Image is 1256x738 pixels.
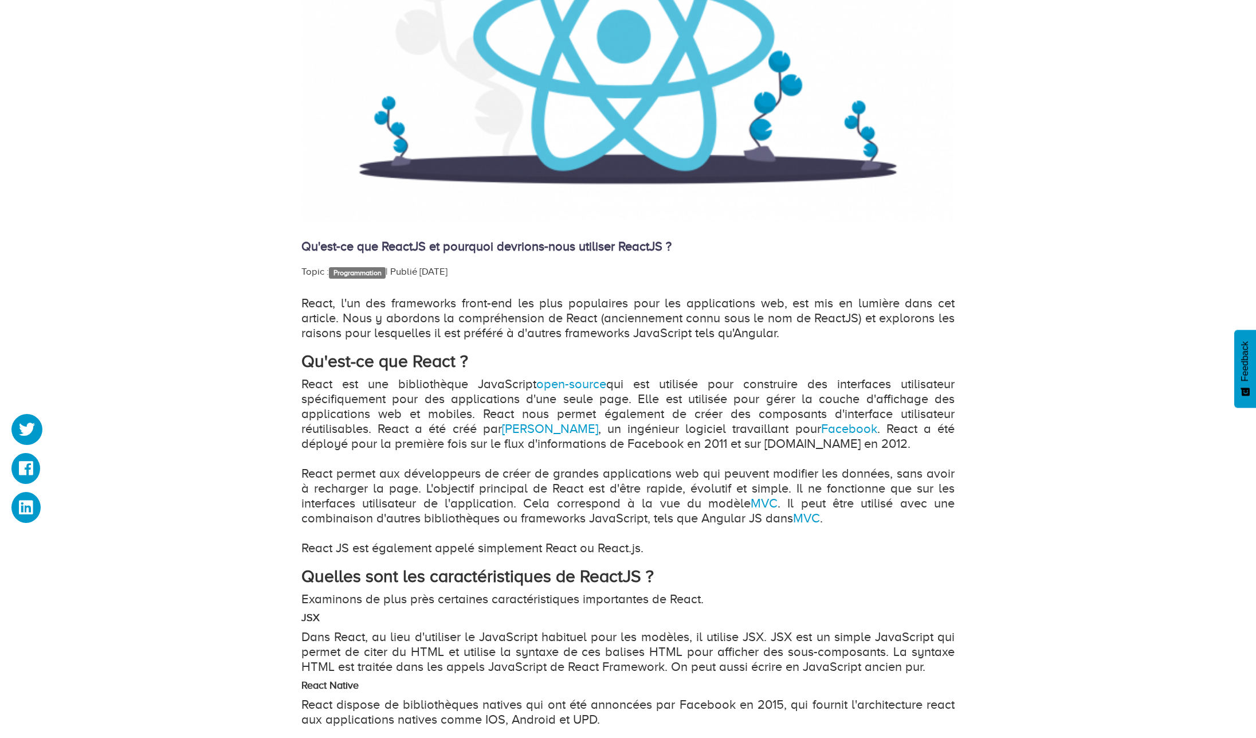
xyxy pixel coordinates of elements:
[1234,330,1256,408] button: Feedback - Afficher l’enquête
[301,612,320,623] strong: JSX
[821,421,877,436] a: Facebook
[301,680,359,691] strong: React Native
[390,266,448,277] span: Publié [DATE]
[502,421,598,436] a: [PERSON_NAME]
[536,377,606,391] a: open-source
[301,352,468,371] strong: Qu'est-ce que React ?
[329,267,386,279] a: Programmation
[301,377,955,556] p: React est une bibliothèque JavaScript qui est utilisée pour construire des interfaces utilisateur...
[301,567,654,586] strong: Quelles sont les caractéristiques de ReactJS ?
[1240,341,1250,381] span: Feedback
[301,240,955,253] h4: Qu'est-ce que ReactJS et pourquoi devrions-nous utiliser ReactJS ?
[301,630,955,674] p: Dans React, au lieu d'utiliser le JavaScript habituel pour les modèles, il utilise JSX. JSX est u...
[301,266,388,277] span: Topic : |
[301,592,955,607] p: Examinons de plus près certaines caractéristiques importantes de React.
[793,511,820,525] a: MVC
[751,496,778,510] a: MVC
[301,296,955,341] p: React, l'un des frameworks front-end les plus populaires pour les applications web, est mis en lu...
